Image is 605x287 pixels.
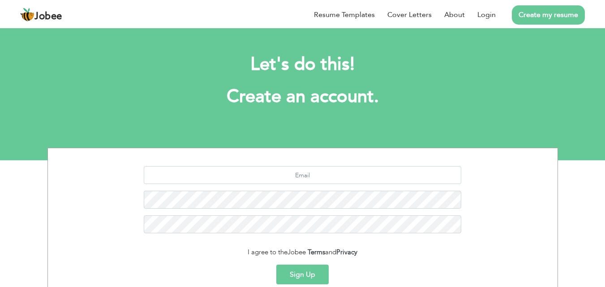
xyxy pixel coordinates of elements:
[336,248,357,257] a: Privacy
[61,53,545,76] h2: Let's do this!
[477,9,496,20] a: Login
[34,12,62,21] span: Jobee
[512,5,585,25] a: Create my resume
[20,8,34,22] img: jobee.io
[387,9,432,20] a: Cover Letters
[20,8,62,22] a: Jobee
[276,265,329,284] button: Sign Up
[287,248,306,257] span: Jobee
[144,166,461,184] input: Email
[55,247,551,257] div: I agree to the and
[308,248,325,257] a: Terms
[444,9,465,20] a: About
[314,9,375,20] a: Resume Templates
[61,85,545,108] h1: Create an account.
